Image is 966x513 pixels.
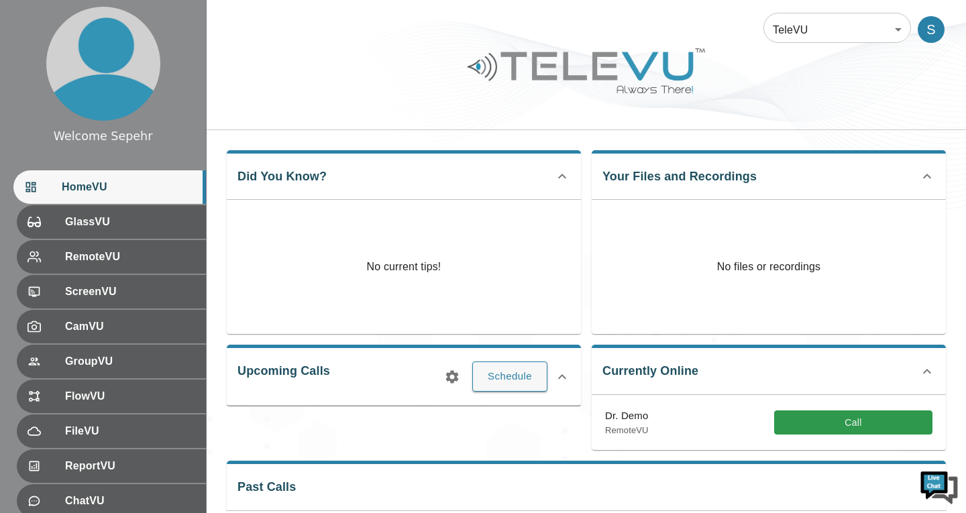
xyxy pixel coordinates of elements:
[17,414,206,448] div: FileVU
[65,214,195,230] span: GlassVU
[17,310,206,343] div: CamVU
[54,127,153,145] div: Welcome Sepehr
[65,249,195,265] span: RemoteVU
[65,423,195,439] span: FileVU
[466,43,707,99] img: Logo
[17,205,206,239] div: GlassVU
[918,16,945,43] div: S
[17,380,206,413] div: FlowVU
[919,466,959,506] img: Chat Widget
[367,259,441,275] p: No current tips!
[472,361,547,391] button: Schedule
[65,284,195,300] span: ScreenVU
[65,319,195,335] span: CamVU
[65,493,195,509] span: ChatVU
[17,240,206,274] div: RemoteVU
[17,449,206,483] div: ReportVU
[62,179,195,195] span: HomeVU
[605,408,649,424] p: Dr. Demo
[65,458,195,474] span: ReportVU
[13,170,206,204] div: HomeVU
[763,11,911,48] div: TeleVU
[17,275,206,308] div: ScreenVU
[592,200,946,334] p: No files or recordings
[65,388,195,404] span: FlowVU
[17,345,206,378] div: GroupVU
[605,424,649,437] p: RemoteVU
[65,353,195,369] span: GroupVU
[774,410,932,435] button: Call
[46,7,160,121] img: profile.png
